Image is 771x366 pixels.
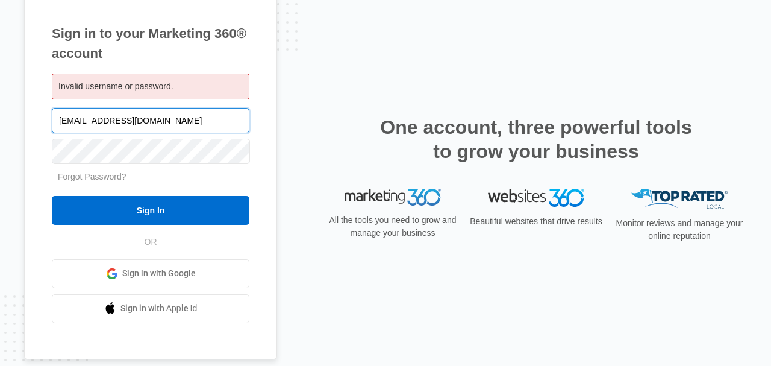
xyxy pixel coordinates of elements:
input: Sign In [52,196,249,225]
a: Sign in with Google [52,259,249,288]
a: Forgot Password? [58,172,126,181]
span: Sign in with Google [122,267,196,280]
h2: One account, three powerful tools to grow your business [376,115,696,163]
p: Monitor reviews and manage your online reputation [612,217,747,242]
img: Marketing 360 [345,189,441,206]
a: Sign in with Apple Id [52,294,249,323]
span: Sign in with Apple Id [120,302,198,315]
span: OR [136,236,166,248]
p: Beautiful websites that drive results [469,215,604,228]
img: Websites 360 [488,189,584,206]
h1: Sign in to your Marketing 360® account [52,24,249,63]
span: Invalid username or password. [58,81,173,91]
img: Top Rated Local [631,189,728,209]
input: Email [52,108,249,133]
p: All the tools you need to grow and manage your business [325,214,460,239]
